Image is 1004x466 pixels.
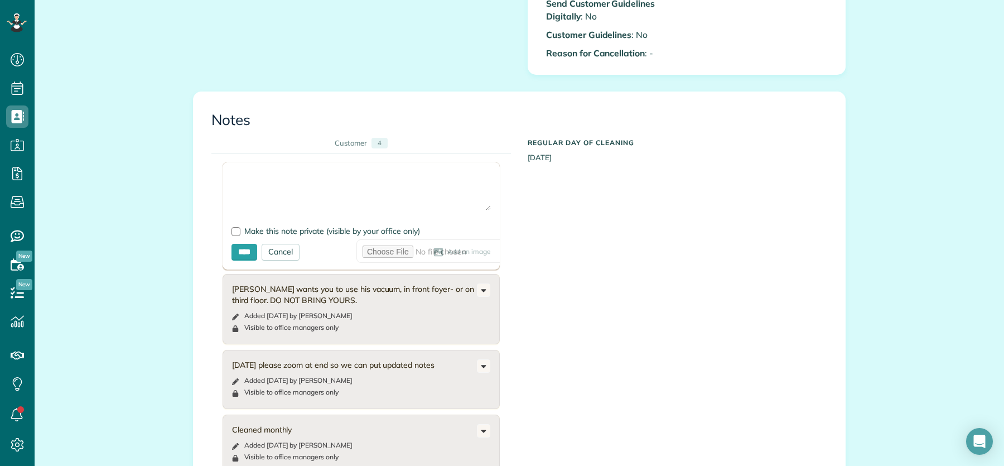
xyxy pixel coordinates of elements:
[244,388,339,397] div: Visible to office managers only
[244,311,353,320] time: Added [DATE] by [PERSON_NAME]
[244,441,353,449] time: Added [DATE] by [PERSON_NAME]
[546,28,678,41] p: : No
[244,226,420,236] span: Make this note private (visible by your office only)
[244,453,339,462] div: Visible to office managers only
[232,284,477,306] div: [PERSON_NAME] wants you to use his vacuum, in front foyer- or on third floor. DO NOT BRING YOURS.
[546,47,645,59] b: Reason for Cancellation
[371,138,388,148] div: 4
[519,133,836,162] div: [DATE]
[16,279,32,290] span: New
[528,139,827,146] h5: Regular day of cleaning
[262,244,300,261] div: Cancel
[244,376,353,385] time: Added [DATE] by [PERSON_NAME]
[232,424,477,435] div: Cleaned monthly
[966,428,993,455] div: Open Intercom Messenger
[232,359,477,371] div: [DATE] please zoom at end so we can put updated notes
[546,47,678,60] p: : -
[244,323,339,332] div: Visible to office managers only
[335,138,367,148] div: Customer
[546,29,631,40] b: Customer Guidelines
[211,112,827,128] h3: Notes
[16,251,32,262] span: New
